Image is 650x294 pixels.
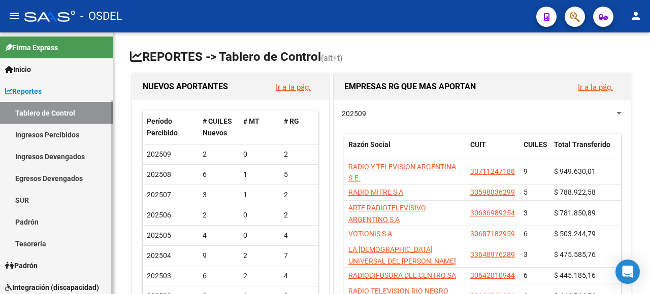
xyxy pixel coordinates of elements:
[243,117,259,125] span: # MT
[284,117,299,125] span: # RG
[524,167,528,175] span: 9
[519,134,550,167] datatable-header-cell: CUILES
[284,209,316,221] div: 2
[524,271,528,279] span: 6
[524,209,528,217] span: 3
[147,272,171,280] span: 202503
[348,245,456,277] span: LA [DEMOGRAPHIC_DATA] UNIVERSAL DEL [PERSON_NAME][DEMOGRAPHIC_DATA]
[470,167,515,175] span: 30711247188
[243,230,276,241] div: 0
[554,167,596,175] span: $ 949.630,01
[243,209,276,221] div: 0
[147,117,178,137] span: Período Percibido
[344,82,476,91] span: EMPRESAS RG QUE MAS APORTAN
[203,250,235,262] div: 9
[554,250,596,259] span: $ 475.585,76
[348,163,456,182] span: RADIO Y TELEVISION ARGENTINA S.E.
[203,209,235,221] div: 2
[470,140,486,149] span: CUIT
[554,140,610,149] span: Total Transferido
[578,83,613,92] a: Ir a la pág.
[199,111,239,144] datatable-header-cell: # CUILES Nuevos
[524,250,528,259] span: 3
[147,191,171,199] span: 202507
[550,134,621,167] datatable-header-cell: Total Transferido
[280,111,320,144] datatable-header-cell: # RG
[5,64,31,75] span: Inicio
[243,189,276,201] div: 1
[470,230,515,238] span: 30687182959
[147,170,171,178] span: 202508
[466,134,519,167] datatable-header-cell: CUIT
[147,211,171,219] span: 202506
[147,150,171,158] span: 202509
[554,188,596,196] span: $ 788.922,58
[348,230,392,238] span: VOTIONIS S A
[243,250,276,262] div: 2
[143,111,199,144] datatable-header-cell: Período Percibido
[470,250,515,259] span: 33648976289
[5,42,58,53] span: Firma Express
[344,134,466,167] datatable-header-cell: Razón Social
[203,169,235,180] div: 6
[5,282,99,293] span: Integración (discapacidad)
[147,251,171,260] span: 202504
[554,209,596,217] span: $ 781.850,89
[348,271,456,279] span: RADIODIFUSORA DEL CENTRO SA
[284,149,316,160] div: 2
[243,149,276,160] div: 0
[203,117,232,137] span: # CUILES Nuevos
[284,250,316,262] div: 7
[615,260,640,284] div: Open Intercom Messenger
[203,270,235,282] div: 6
[554,230,596,238] span: $ 503.244,79
[130,49,634,66] h1: REPORTES -> Tablero de Control
[284,169,316,180] div: 5
[630,10,642,22] mat-icon: person
[470,209,515,217] span: 30636989254
[348,204,426,224] span: ARTE RADIOTELEVISIVO ARGENTINO S A
[243,270,276,282] div: 2
[284,230,316,241] div: 4
[524,140,547,149] span: CUILES
[203,230,235,241] div: 4
[524,230,528,238] span: 6
[570,78,621,96] button: Ir a la pág.
[143,82,228,91] span: NUEVOS APORTANTES
[470,271,515,279] span: 30642010944
[276,83,311,92] a: Ir a la pág.
[80,5,122,27] span: - OSDEL
[348,140,391,149] span: Razón Social
[5,86,42,97] span: Reportes
[8,10,20,22] mat-icon: menu
[239,111,280,144] datatable-header-cell: # MT
[203,149,235,160] div: 2
[5,260,38,271] span: Padrón
[321,53,343,63] span: (alt+t)
[203,189,235,201] div: 3
[348,188,403,196] span: RADIO MITRE S A
[284,270,316,282] div: 4
[268,78,319,96] button: Ir a la pág.
[147,231,171,239] span: 202505
[243,169,276,180] div: 1
[554,271,596,279] span: $ 445.185,16
[470,188,515,196] span: 30598036299
[342,109,366,118] span: 202509
[524,188,528,196] span: 5
[284,189,316,201] div: 2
